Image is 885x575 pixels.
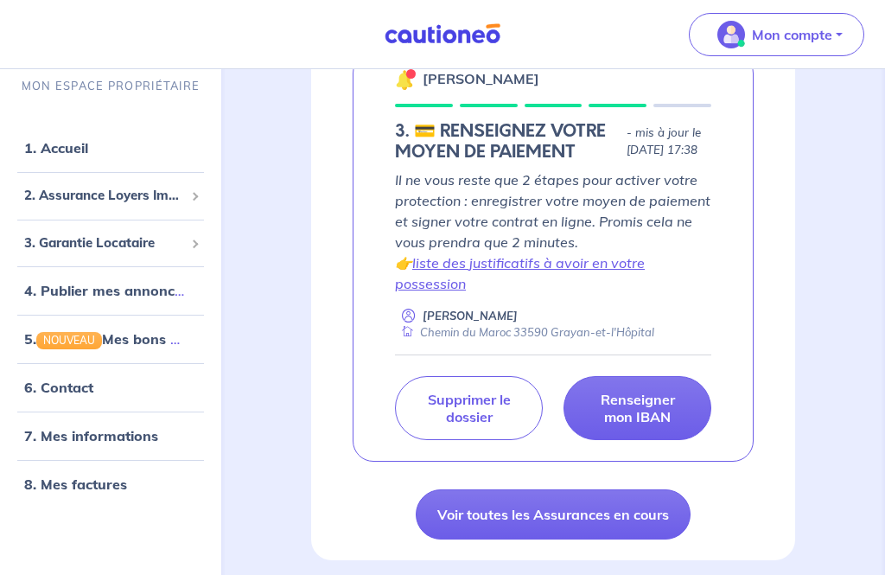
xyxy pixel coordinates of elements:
[24,476,127,494] a: 8. Mes factures
[416,490,691,540] a: Voir toutes les Assurances en cours
[24,233,184,253] span: 3. Garantie Locataire
[563,377,711,441] a: Renseigner mon IBAN
[24,331,207,348] a: 5.NOUVEAUMes bons plans
[395,170,711,295] p: Il ne vous reste que 2 étapes pour activer votre protection : enregistrer votre moyen de paiement...
[717,21,745,48] img: illu_account_valid_menu.svg
[395,122,711,163] div: state: PAYMENT-METHOD-IN-PROGRESS, Context: LESS-THAN-6-MONTHS,NO-CERTIFICATE,ALONE,LESSOR-DOCUMENTS
[7,131,214,166] div: 1. Accueil
[22,79,200,95] p: MON ESPACE PROPRIÉTAIRE
[7,227,214,260] div: 3. Garantie Locataire
[7,180,214,214] div: 2. Assurance Loyers Impayés
[395,255,645,293] a: liste des justificatifs à avoir en votre possession
[7,419,214,454] div: 7. Mes informations
[7,468,214,502] div: 8. Mes factures
[417,392,521,426] p: Supprimer le dossier
[24,140,88,157] a: 1. Accueil
[395,377,543,441] a: Supprimer le dossier
[627,125,711,160] p: - mis à jour le [DATE] 17:38
[378,23,507,45] img: Cautioneo
[7,323,214,357] div: 5.NOUVEAUMes bons plans
[395,70,416,91] img: 🔔
[585,392,690,426] p: Renseigner mon IBAN
[423,309,518,325] p: [PERSON_NAME]
[423,69,539,90] p: [PERSON_NAME]
[24,380,93,397] a: 6. Contact
[7,371,214,406] div: 6. Contact
[689,13,864,56] button: illu_account_valid_menu.svgMon compte
[395,122,620,163] h5: 3. 💳 RENSEIGNEZ VOTRE MOYEN DE PAIEMENT
[752,24,832,45] p: Mon compte
[395,325,654,342] div: Chemin du Maroc 33590 Grayan-et-l'Hôpital
[7,274,214,309] div: 4. Publier mes annonces
[24,428,158,445] a: 7. Mes informations
[24,187,184,207] span: 2. Assurance Loyers Impayés
[24,283,189,300] a: 4. Publier mes annonces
